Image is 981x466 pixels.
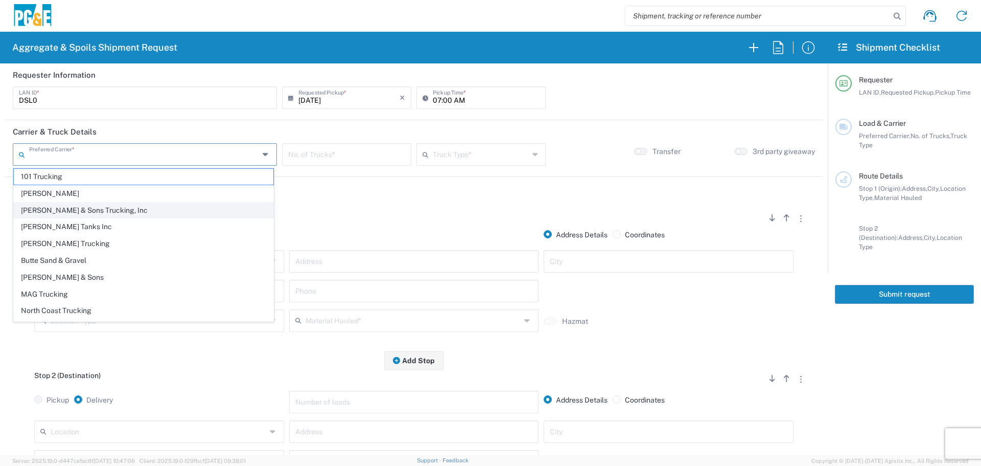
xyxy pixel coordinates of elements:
[34,371,101,380] span: Stop 2 (Destination)
[859,88,881,96] span: LAN ID,
[835,285,974,304] button: Submit request
[859,172,903,180] span: Route Details
[14,286,273,302] span: MAG Trucking
[753,147,815,156] label: 3rd party giveaway
[13,127,97,137] h2: Carrier & Truck Details
[12,41,177,54] h2: Aggregate & Spoils Shipment Request
[442,457,469,463] a: Feedback
[613,230,665,239] label: Coordinates
[902,185,927,192] span: Address,
[874,194,922,202] span: Material Hauled
[562,317,588,326] label: Hazmat
[14,320,273,336] span: Northstate Aggregate
[544,395,608,405] label: Address Details
[859,119,906,127] span: Load & Carrier
[837,41,940,54] h2: Shipment Checklist
[14,303,273,319] span: North Coast Trucking
[14,236,273,252] span: [PERSON_NAME] Trucking
[139,458,246,464] span: Client: 2025.19.0-129fbcf
[544,230,608,239] label: Address Details
[859,225,898,241] span: Stop 2 (Destination):
[927,185,940,192] span: City,
[811,456,969,465] span: Copyright © [DATE]-[DATE] Agistix Inc., All Rights Reserved
[204,458,246,464] span: [DATE] 09:39:01
[12,4,53,28] img: pge
[625,6,890,26] input: Shipment, tracking or reference number
[898,234,924,241] span: Address,
[14,203,273,218] span: [PERSON_NAME] & Sons Trucking, Inc
[14,186,273,202] span: [PERSON_NAME]
[14,253,273,269] span: Butte Sand & Gravel
[859,76,893,84] span: Requester
[935,88,971,96] span: Pickup Time
[13,70,96,80] h2: Requester Information
[14,270,273,285] span: [PERSON_NAME] & Sons
[859,185,902,192] span: Stop 1 (Origin):
[924,234,937,241] span: City,
[910,132,950,140] span: No. of Trucks,
[384,351,443,370] button: Add Stop
[881,88,935,96] span: Requested Pickup,
[14,219,273,235] span: [PERSON_NAME] Tanks Inc
[12,458,135,464] span: Server: 2025.19.0-d447cefac8f
[400,90,405,106] i: ×
[417,457,442,463] a: Support
[652,147,681,156] label: Transfer
[14,169,273,185] span: 101 Trucking
[94,458,135,464] span: [DATE] 10:47:06
[859,132,910,140] span: Preferred Carrier,
[613,395,665,405] label: Coordinates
